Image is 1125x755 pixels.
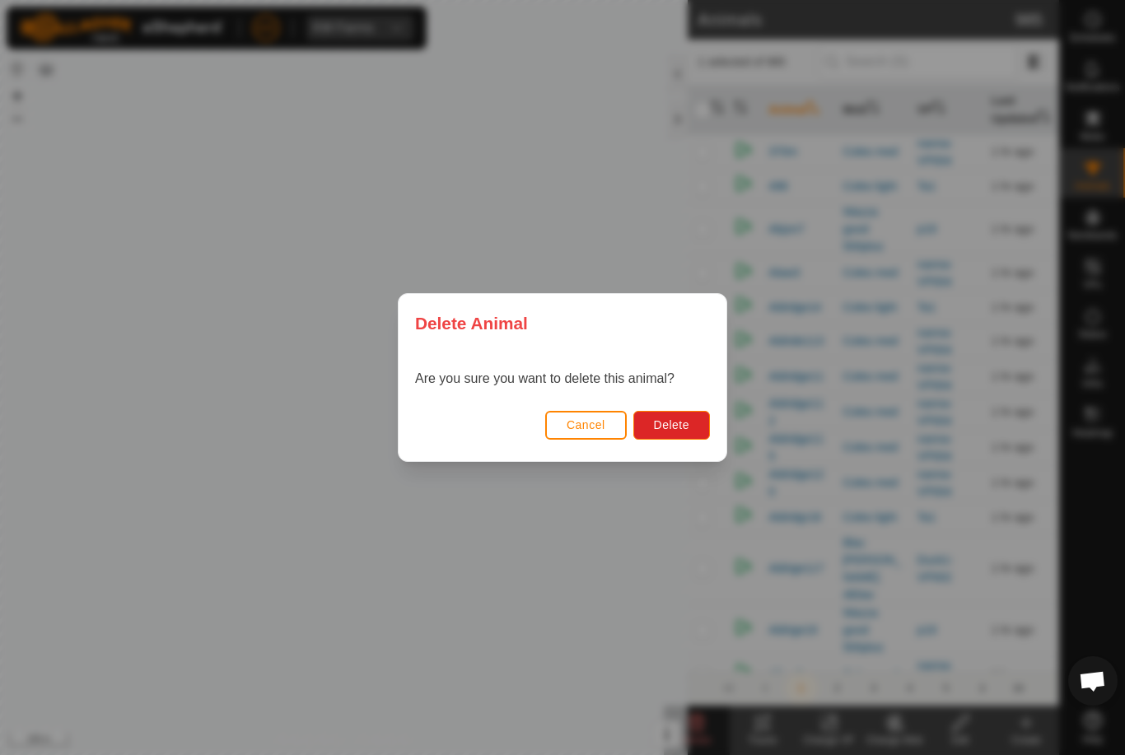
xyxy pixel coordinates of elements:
[1068,656,1118,706] div: Open chat
[399,294,726,352] div: Delete Animal
[633,411,710,440] button: Delete
[567,418,605,431] span: Cancel
[545,411,627,440] button: Cancel
[415,371,675,385] span: Are you sure you want to delete this animal?
[654,418,689,431] span: Delete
